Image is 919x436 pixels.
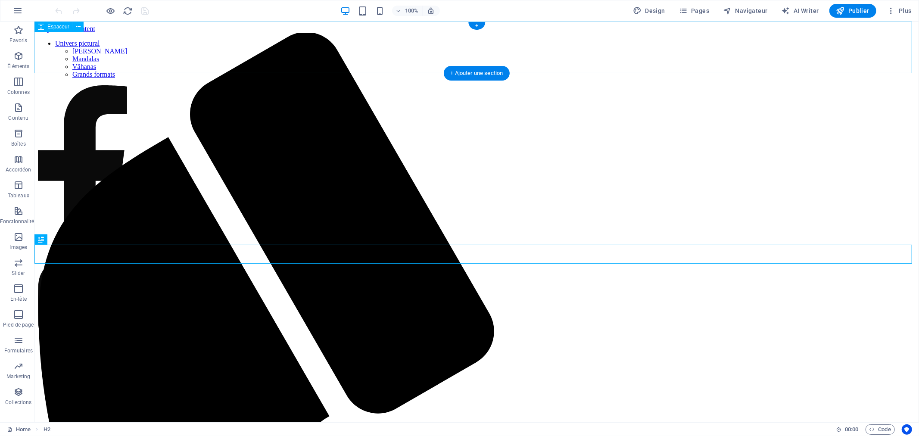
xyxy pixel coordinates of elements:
h6: 100% [405,6,419,16]
h6: Durée de la session [836,424,859,435]
p: Pied de page [3,321,34,328]
p: En-tête [10,296,27,302]
p: Images [10,244,28,251]
span: Design [633,6,665,15]
span: Cliquez pour sélectionner. Double-cliquez pour modifier. [44,424,50,435]
button: Plus [883,4,915,18]
button: Usercentrics [902,424,912,435]
span: : [851,426,852,433]
button: Design [629,4,669,18]
nav: breadcrumb [44,424,50,435]
span: AI Writer [782,6,819,15]
i: Lors du redimensionnement, ajuster automatiquement le niveau de zoom en fonction de l'appareil sé... [427,7,435,15]
div: + Ajouter une section [444,66,510,81]
div: + [468,22,485,30]
span: Navigateur [723,6,767,15]
button: reload [123,6,133,16]
a: Skip to main content [3,3,61,11]
i: Actualiser la page [123,6,133,16]
p: Accordéon [6,166,31,173]
p: Contenu [8,115,28,121]
a: Cliquez pour annuler la sélection. Double-cliquez pour ouvrir Pages. [7,424,31,435]
button: Pages [676,4,713,18]
p: Tableaux [8,192,29,199]
button: Code [866,424,895,435]
button: Navigateur [720,4,771,18]
span: Plus [887,6,912,15]
div: Design (Ctrl+Alt+Y) [629,4,669,18]
span: Code [869,424,891,435]
p: Formulaires [4,347,33,354]
button: 100% [392,6,423,16]
span: Pages [679,6,709,15]
button: AI Writer [778,4,822,18]
p: Slider [12,270,25,277]
p: Éléments [7,63,29,70]
button: Publier [829,4,876,18]
span: 00 00 [845,424,858,435]
span: Publier [836,6,869,15]
p: Boîtes [11,140,26,147]
button: Cliquez ici pour quitter le mode Aperçu et poursuivre l'édition. [106,6,116,16]
p: Collections [5,399,31,406]
p: Colonnes [7,89,30,96]
p: Marketing [6,373,30,380]
p: Favoris [9,37,27,44]
span: Espaceur [47,24,69,29]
